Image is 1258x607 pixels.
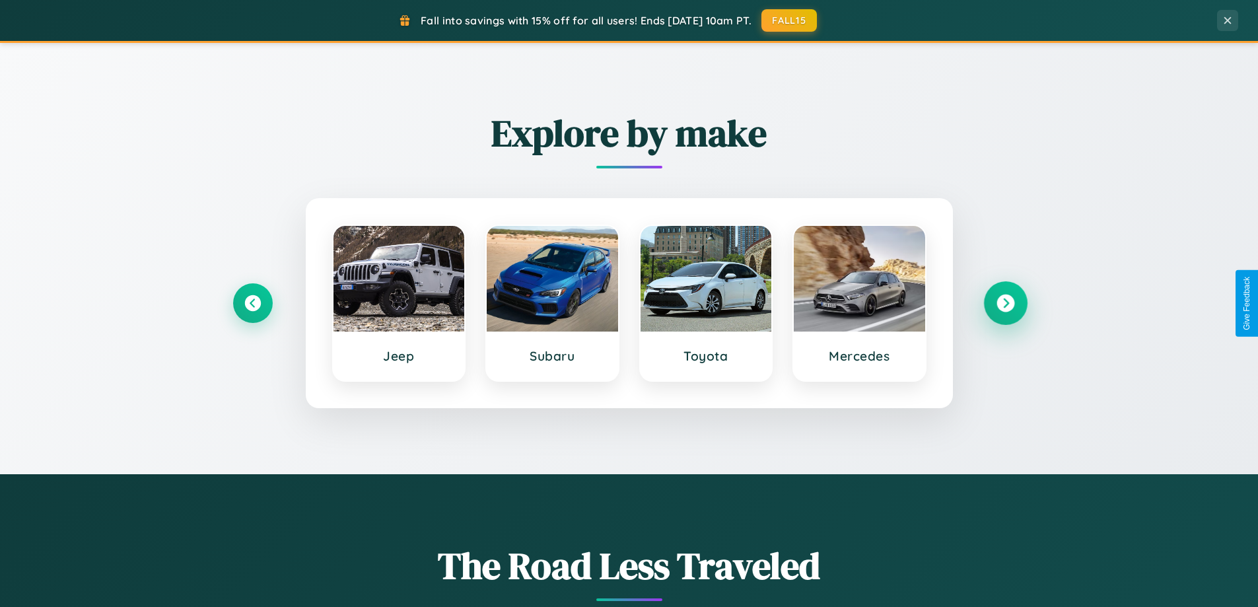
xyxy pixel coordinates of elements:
[500,348,605,364] h3: Subaru
[1242,277,1251,330] div: Give Feedback
[233,108,1026,159] h2: Explore by make
[761,9,817,32] button: FALL15
[421,14,751,27] span: Fall into savings with 15% off for all users! Ends [DATE] 10am PT.
[654,348,759,364] h3: Toyota
[807,348,912,364] h3: Mercedes
[233,540,1026,591] h1: The Road Less Traveled
[347,348,452,364] h3: Jeep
